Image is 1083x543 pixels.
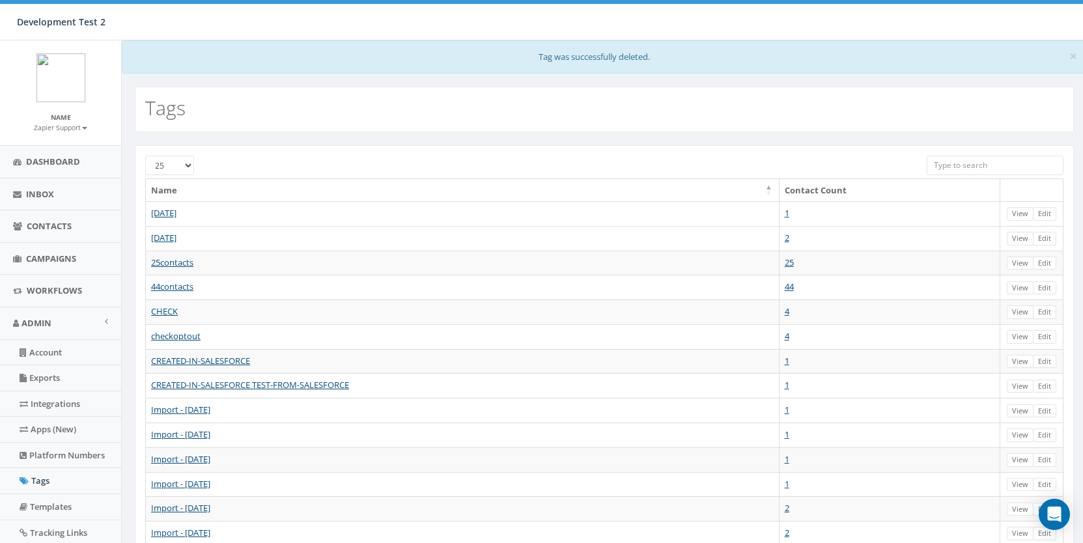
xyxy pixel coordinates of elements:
a: View [1007,281,1034,295]
a: View [1007,330,1034,344]
a: CHECK [151,305,178,317]
a: Import - [DATE] [151,428,210,440]
a: Edit [1033,404,1056,418]
a: Edit [1033,257,1056,270]
h2: Tags [145,97,186,118]
a: Edit [1033,478,1056,492]
span: Workflows [27,285,82,296]
a: 44contacts [151,281,193,292]
a: View [1007,207,1034,221]
a: Import - [DATE] [151,404,210,415]
span: Inbox [26,188,54,200]
a: 1 [785,453,789,465]
a: Import - [DATE] [151,478,210,490]
th: Contact Count [780,179,1000,202]
small: Zapier Support [34,123,87,132]
a: View [1007,305,1034,319]
span: × [1069,47,1077,65]
a: View [1007,503,1034,516]
a: View [1007,453,1034,467]
a: View [1007,232,1034,245]
button: Close [1069,49,1077,63]
a: CREATED-IN-SALESFORCE [151,355,250,367]
a: View [1007,527,1034,540]
a: Edit [1033,503,1056,516]
img: logo.png [36,53,85,102]
div: Open Intercom Messenger [1039,499,1070,530]
a: View [1007,428,1034,442]
span: Development Test 2 [17,16,105,28]
span: Contacts [27,220,72,232]
a: checkoptout [151,330,201,342]
a: Zapier Support [34,121,87,133]
a: Edit [1033,207,1056,221]
a: Edit [1033,355,1056,369]
a: 2 [785,232,789,244]
a: 1 [785,404,789,415]
a: [DATE] [151,232,176,244]
span: Dashboard [26,156,80,167]
a: 1 [785,478,789,490]
a: 4 [785,305,789,317]
a: Edit [1033,453,1056,467]
a: [DATE] [151,207,176,219]
a: Edit [1033,330,1056,344]
a: View [1007,257,1034,270]
a: Import - [DATE] [151,527,210,538]
a: 1 [785,428,789,440]
a: Edit [1033,527,1056,540]
span: Admin [21,317,51,329]
a: Edit [1033,305,1056,319]
a: 44 [785,281,794,292]
input: Type to search [927,156,1063,175]
a: 2 [785,527,789,538]
a: Edit [1033,380,1056,393]
a: 1 [785,355,789,367]
a: 1 [785,207,789,219]
a: CREATED-IN-SALESFORCE TEST-FROM-SALESFORCE [151,379,349,391]
a: View [1007,404,1034,418]
a: 25contacts [151,257,193,268]
a: Edit [1033,232,1056,245]
a: View [1007,478,1034,492]
span: Campaigns [26,253,76,264]
small: Name [51,113,71,122]
a: Edit [1033,428,1056,442]
a: 2 [785,502,789,514]
a: Edit [1033,281,1056,295]
a: View [1007,355,1034,369]
a: 25 [785,257,794,268]
a: View [1007,380,1034,393]
a: Import - [DATE] [151,453,210,465]
a: 4 [785,330,789,342]
th: Name: activate to sort column descending [146,179,780,202]
a: 1 [785,379,789,391]
a: Import - [DATE] [151,502,210,514]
